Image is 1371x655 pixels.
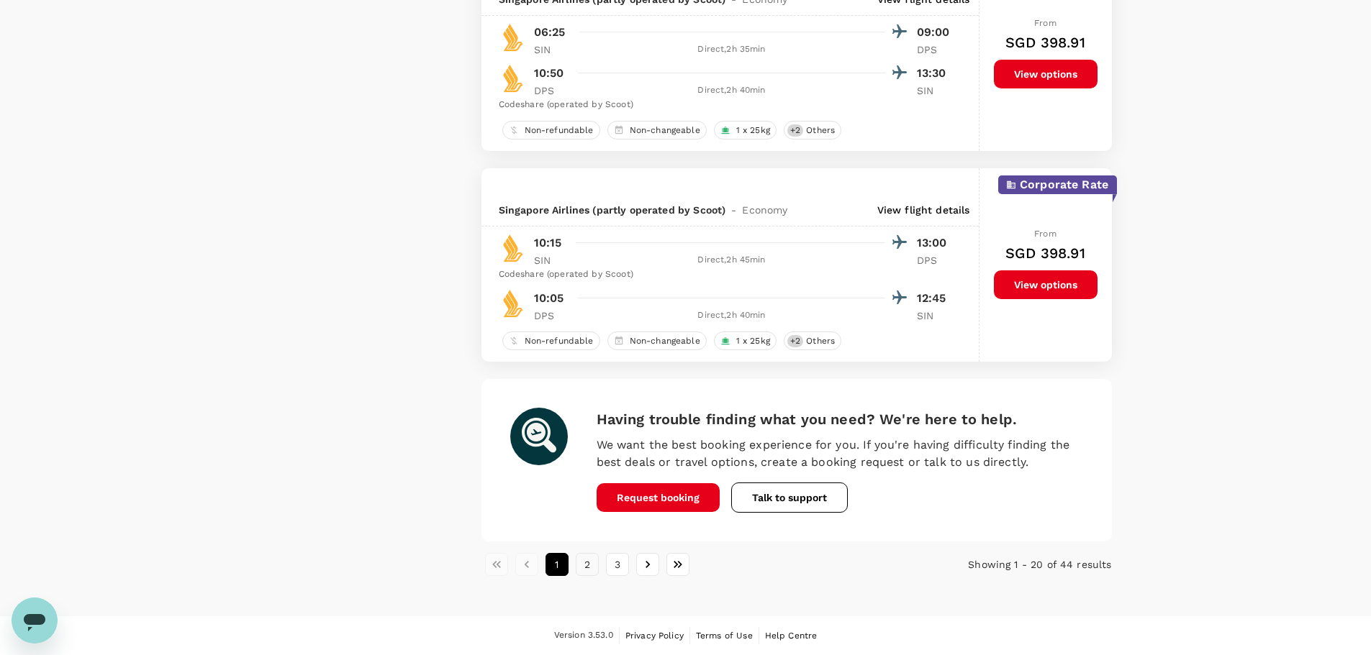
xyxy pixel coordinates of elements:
iframe: Button to launch messaging window [12,597,58,643]
div: Direct , 2h 40min [579,83,885,98]
span: Others [800,124,841,137]
h6: Having trouble finding what you need? We're here to help. [597,408,1083,431]
span: Non-refundable [519,335,599,347]
span: Singapore Airlines (partly operated by Scoot) [499,203,726,217]
div: 1 x 25kg [714,331,777,350]
div: Non-refundable [502,121,600,139]
p: 10:50 [534,65,564,82]
button: page 1 [546,553,569,576]
a: Privacy Policy [625,628,684,643]
p: SIN [917,308,953,323]
button: Request booking [597,483,720,512]
a: Terms of Use [696,628,753,643]
span: + 2 [787,124,803,137]
nav: pagination navigation [481,553,902,576]
div: 1 x 25kg [714,121,777,139]
a: Help Centre [765,628,818,643]
div: Direct , 2h 35min [579,42,885,57]
div: Non-changeable [607,121,707,139]
span: 1 x 25kg [730,124,776,137]
p: We want the best booking experience for you. If you're having difficulty finding the best deals o... [597,436,1083,471]
p: 10:15 [534,234,562,252]
span: Version 3.53.0 [554,628,613,643]
span: Privacy Policy [625,631,684,641]
div: +2Others [784,121,841,139]
p: 12:45 [917,290,953,307]
p: 13:30 [917,65,953,82]
h6: SGD 398.91 [1005,31,1085,54]
span: Economy [742,203,787,217]
button: Go to last page [666,553,689,576]
img: SQ [499,23,528,52]
span: Non-changeable [624,335,706,347]
p: Showing 1 - 20 of 44 results [902,557,1112,572]
div: Codeshare (operated by Scoot) [499,98,953,112]
h6: SGD 398.91 [1005,242,1085,265]
span: 1 x 25kg [730,335,776,347]
div: Codeshare (operated by Scoot) [499,267,953,282]
p: 10:05 [534,290,564,307]
img: SQ [499,289,528,318]
button: Talk to support [731,482,848,513]
p: SIN [534,42,570,57]
p: 09:00 [917,24,953,41]
span: Help Centre [765,631,818,641]
button: Go to page 3 [606,553,629,576]
p: DPS [534,83,570,98]
p: DPS [534,308,570,323]
div: Direct , 2h 40min [579,308,885,323]
div: Non-refundable [502,331,600,350]
img: SQ [499,234,528,262]
p: DPS [917,42,953,57]
img: SQ [499,64,528,93]
p: 06:25 [534,24,566,41]
span: From [1034,18,1056,28]
span: Others [800,335,841,347]
button: View options [994,270,1098,299]
div: Non-changeable [607,331,707,350]
p: SIN [917,83,953,98]
button: Go to page 2 [576,553,599,576]
span: From [1034,229,1056,239]
p: View flight details [877,203,970,217]
span: Terms of Use [696,631,753,641]
div: Direct , 2h 45min [579,253,885,267]
p: SIN [534,253,570,267]
button: Go to next page [636,553,659,576]
div: +2Others [784,331,841,350]
span: Non-refundable [519,124,599,137]
p: DPS [917,253,953,267]
p: Corporate Rate [1020,176,1108,193]
p: 13:00 [917,234,953,252]
span: - [725,203,742,217]
span: Non-changeable [624,124,706,137]
span: + 2 [787,335,803,347]
button: View options [994,60,1098,88]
